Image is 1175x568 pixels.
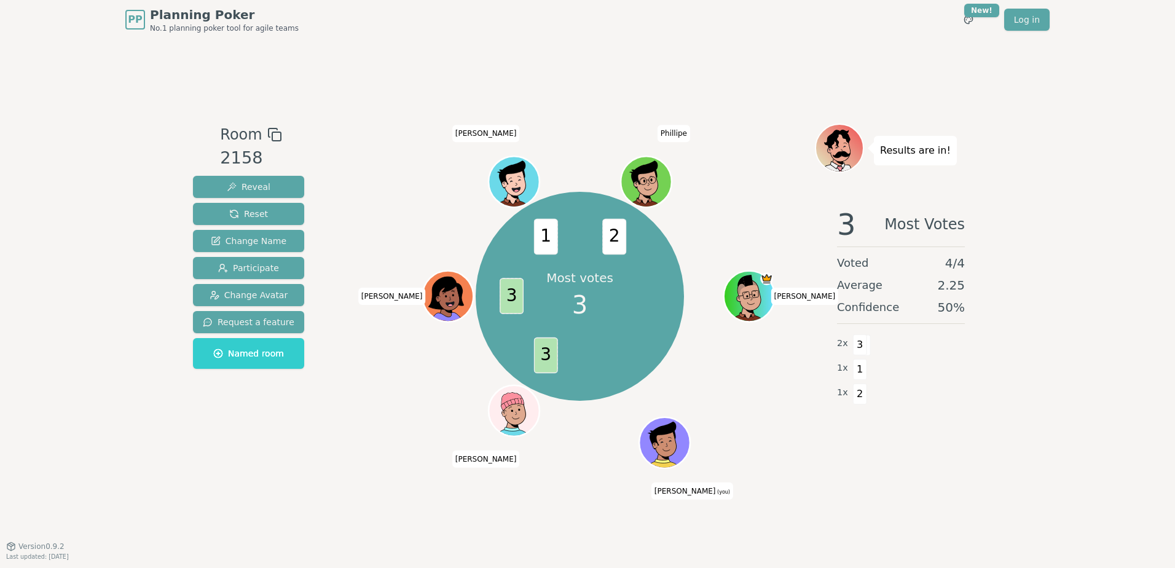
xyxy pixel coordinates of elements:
[193,257,304,279] button: Participate
[837,210,856,239] span: 3
[651,483,733,500] span: Click to change your name
[150,23,299,33] span: No.1 planning poker tool for agile teams
[533,219,557,254] span: 1
[771,288,838,305] span: Click to change your name
[210,289,288,301] span: Change Avatar
[760,272,773,285] span: Toce is the host
[125,6,299,33] a: PPPlanning PokerNo.1 planning poker tool for agile teams
[229,208,268,220] span: Reset
[945,254,965,272] span: 4 / 4
[6,553,69,560] span: Last updated: [DATE]
[193,176,304,198] button: Reveal
[6,542,65,551] button: Version0.9.2
[853,384,867,404] span: 2
[128,12,142,27] span: PP
[837,386,848,400] span: 1 x
[533,337,557,373] span: 3
[193,230,304,252] button: Change Name
[964,4,999,17] div: New!
[880,142,951,159] p: Results are in!
[358,288,426,305] span: Click to change your name
[658,125,690,142] span: Click to change your name
[572,286,587,323] span: 3
[957,9,980,31] button: New!
[602,219,626,254] span: 2
[193,203,304,225] button: Reset
[837,299,899,316] span: Confidence
[837,277,882,294] span: Average
[938,299,965,316] span: 50 %
[227,181,270,193] span: Reveal
[853,359,867,380] span: 1
[193,338,304,369] button: Named room
[546,269,613,286] p: Most votes
[218,262,279,274] span: Participate
[884,210,965,239] span: Most Votes
[500,278,524,314] span: 3
[937,277,965,294] span: 2.25
[150,6,299,23] span: Planning Poker
[640,419,688,467] button: Click to change your avatar
[716,489,731,495] span: (you)
[837,254,869,272] span: Voted
[18,542,65,551] span: Version 0.9.2
[220,124,262,146] span: Room
[193,284,304,306] button: Change Avatar
[193,311,304,333] button: Request a feature
[213,347,284,360] span: Named room
[837,361,848,375] span: 1 x
[853,334,867,355] span: 3
[203,316,294,328] span: Request a feature
[220,146,281,171] div: 2158
[211,235,286,247] span: Change Name
[452,125,520,142] span: Click to change your name
[452,451,520,468] span: Click to change your name
[837,337,848,350] span: 2 x
[1004,9,1050,31] a: Log in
